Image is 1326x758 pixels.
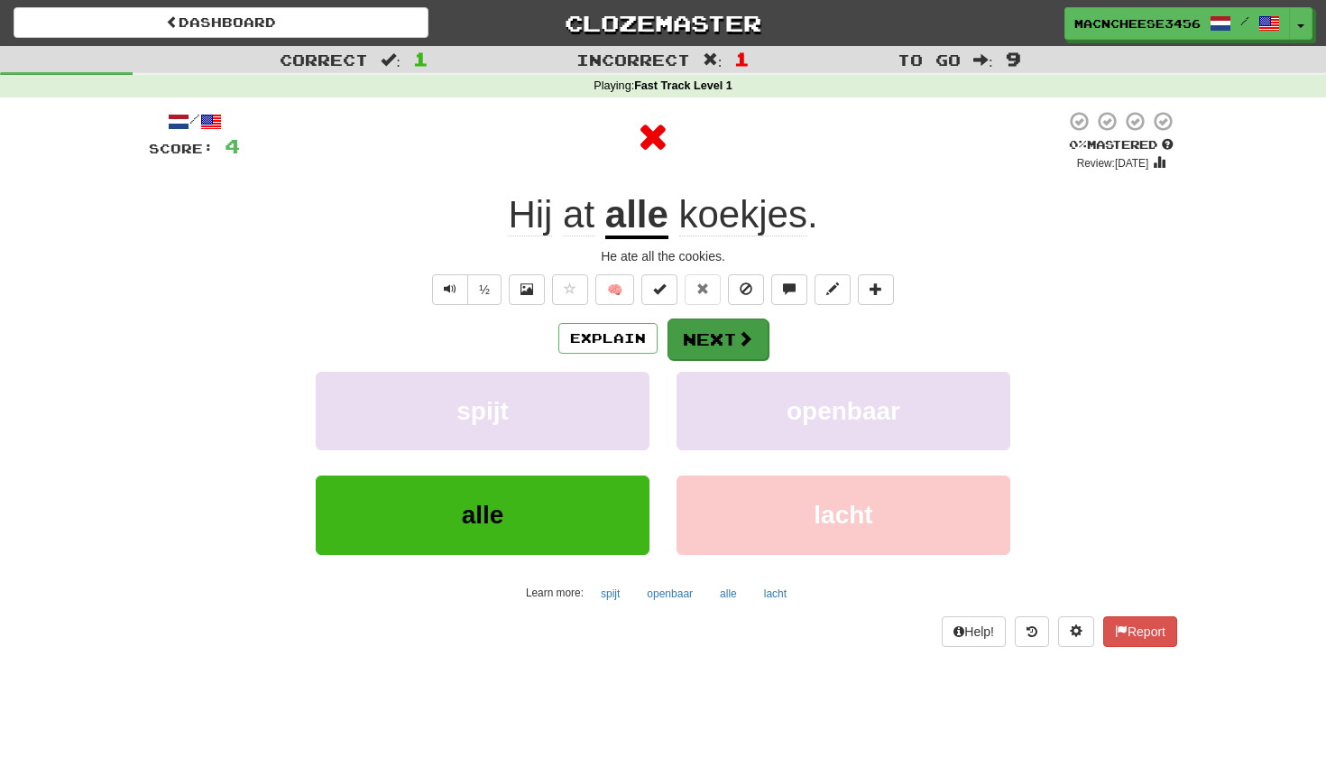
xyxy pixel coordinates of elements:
button: Edit sentence (alt+d) [815,274,851,305]
a: Dashboard [14,7,428,38]
button: alle [710,580,747,607]
span: Score: [149,141,214,156]
button: ½ [467,274,502,305]
span: 1 [413,48,428,69]
span: : [973,52,993,68]
strong: Fast Track Level 1 [634,79,732,92]
span: koekjes [679,193,807,236]
div: / [149,110,240,133]
span: 4 [225,134,240,157]
span: Correct [280,51,368,69]
small: Review: [DATE] [1077,157,1149,170]
button: Add to collection (alt+a) [858,274,894,305]
span: macncheese3456 [1074,15,1201,32]
button: Favorite sentence (alt+f) [552,274,588,305]
u: alle [605,193,668,239]
button: alle [316,476,649,554]
button: openbaar [677,372,1010,450]
button: lacht [754,580,797,607]
span: Incorrect [576,51,690,69]
span: / [1240,14,1249,27]
button: Show image (alt+x) [509,274,545,305]
span: 9 [1006,48,1021,69]
small: Learn more: [526,587,584,599]
span: 0 % [1069,137,1087,152]
span: spijt [456,397,509,425]
button: openbaar [637,580,703,607]
span: lacht [814,501,872,529]
span: . [668,193,818,236]
button: Discuss sentence (alt+u) [771,274,807,305]
button: Set this sentence to 100% Mastered (alt+m) [641,274,677,305]
span: To go [898,51,961,69]
button: Next [668,319,769,360]
a: Clozemaster [456,7,870,39]
button: spijt [316,372,649,450]
button: lacht [677,476,1010,554]
button: Round history (alt+y) [1015,616,1049,647]
span: 1 [734,48,750,69]
span: Hij [508,193,552,236]
button: Explain [558,323,658,354]
button: Ignore sentence (alt+i) [728,274,764,305]
a: macncheese3456 / [1064,7,1290,40]
button: Report [1103,616,1177,647]
button: Reset to 0% Mastered (alt+r) [685,274,721,305]
div: Text-to-speech controls [428,274,502,305]
button: Play sentence audio (ctl+space) [432,274,468,305]
button: spijt [591,580,630,607]
span: at [563,193,594,236]
div: Mastered [1065,137,1177,153]
span: alle [462,501,504,529]
span: openbaar [787,397,900,425]
span: : [381,52,401,68]
button: 🧠 [595,274,634,305]
button: Help! [942,616,1006,647]
span: : [703,52,723,68]
div: He ate all the cookies. [149,247,1177,265]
